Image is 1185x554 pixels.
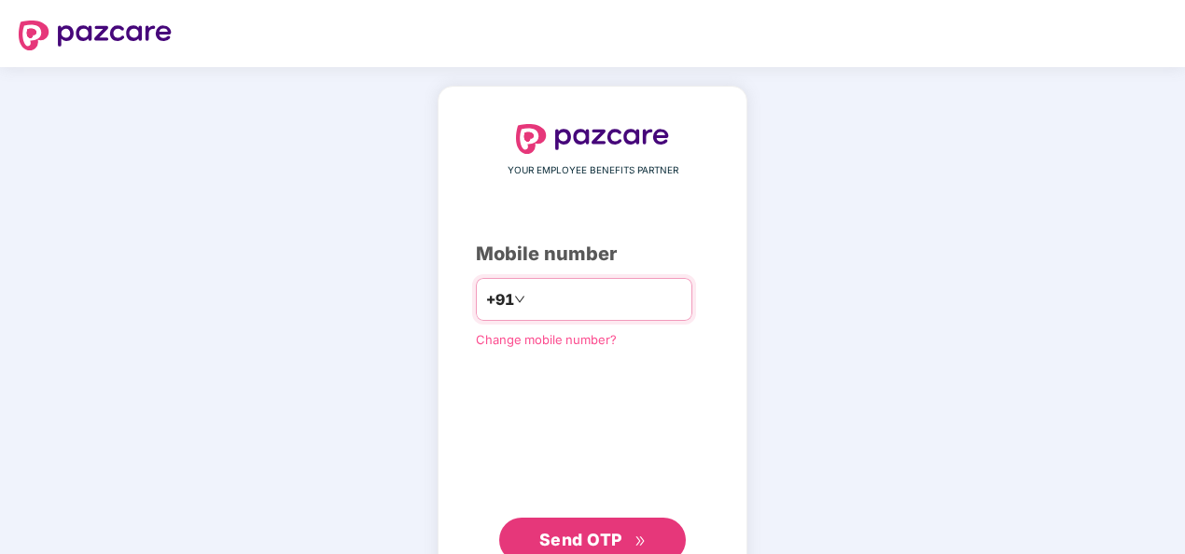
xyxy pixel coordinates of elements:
span: down [514,294,525,305]
span: Send OTP [539,530,622,549]
span: +91 [486,288,514,312]
span: double-right [634,535,647,547]
a: Change mobile number? [476,332,617,347]
span: YOUR EMPLOYEE BENEFITS PARTNER [508,163,678,178]
img: logo [516,124,669,154]
img: logo [19,21,172,50]
div: Mobile number [476,240,709,269]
